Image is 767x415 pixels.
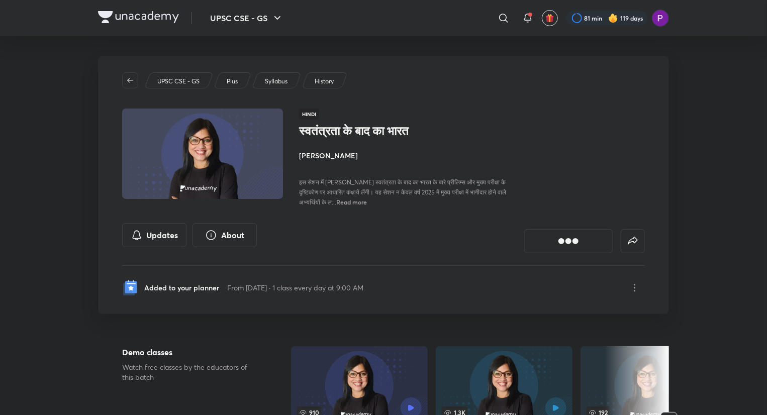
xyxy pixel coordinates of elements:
[336,198,367,206] span: Read more
[299,178,506,206] span: इस सेशन में [PERSON_NAME] स्वतंत्रता के बाद का भारत के बारे प्रीलिम्स और मुख्य परीक्षा के दृष्टिक...
[157,77,200,86] p: UPSC CSE - GS
[122,346,259,358] h5: Demo classes
[542,10,558,26] button: avatar
[122,362,259,382] p: Watch free classes by the educators of this batch
[299,124,463,138] h1: स्वतंत्रता के बाद का भारत
[265,77,287,86] p: Syllabus
[98,11,179,26] a: Company Logo
[263,77,290,86] a: Syllabus
[193,223,257,247] button: About
[156,77,202,86] a: UPSC CSE - GS
[121,108,284,200] img: Thumbnail
[299,109,319,120] span: Hindi
[204,8,290,28] button: UPSC CSE - GS
[122,223,186,247] button: Updates
[227,282,363,293] p: From [DATE] · 1 class every day at 9:00 AM
[144,282,219,293] p: Added to your planner
[227,77,238,86] p: Plus
[299,150,524,161] h4: [PERSON_NAME]
[652,10,669,27] img: Preeti Pandey
[313,77,336,86] a: History
[524,229,613,253] button: [object Object]
[545,14,554,23] img: avatar
[608,13,618,23] img: streak
[315,77,334,86] p: History
[621,229,645,253] button: false
[98,11,179,23] img: Company Logo
[225,77,240,86] a: Plus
